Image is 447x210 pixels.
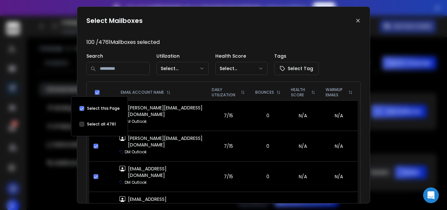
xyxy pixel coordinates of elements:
p: BOUNCES [255,90,274,95]
button: Select... [215,62,268,75]
p: Tags [274,53,319,59]
p: DM Outlook [125,180,147,185]
td: N/A [320,161,358,192]
p: DM Outlook [125,149,147,155]
p: DAILY UTILIZATION [212,87,238,98]
h1: Select Mailboxes [86,16,143,25]
p: Utilization [156,53,209,59]
div: Open Intercom Messenger [423,187,439,203]
td: 7/15 [206,161,250,192]
td: 7/15 [206,131,250,161]
p: [PERSON_NAME][EMAIL_ADDRESS][DOMAIN_NAME] [128,105,203,118]
p: N/A [290,173,316,180]
p: WARMUP EMAILS [326,87,346,98]
button: Select Tag [274,62,319,75]
td: 7/15 [206,100,250,131]
td: N/A [320,100,358,131]
p: DM Outlook [125,119,147,124]
p: [EMAIL_ADDRESS][DOMAIN_NAME] [128,165,203,179]
p: Search [86,53,150,59]
p: [PERSON_NAME][EMAIL_ADDRESS][DOMAIN_NAME] [128,135,203,148]
p: N/A [290,143,316,149]
label: Select this Page [87,106,120,111]
td: N/A [320,131,358,161]
p: HEALTH SCORE [291,87,309,98]
p: 0 [254,143,282,149]
p: 0 [254,112,282,119]
div: EMAIL ACCOUNT NAME [121,90,201,95]
p: 0 [254,173,282,180]
p: 100 / 4761 Mailboxes selected [86,38,361,46]
p: Health Score [215,53,268,59]
p: N/A [290,112,316,119]
label: Select all 4761 [87,122,116,127]
button: Select... [156,62,209,75]
p: [EMAIL_ADDRESS][DOMAIN_NAME] [128,196,203,209]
